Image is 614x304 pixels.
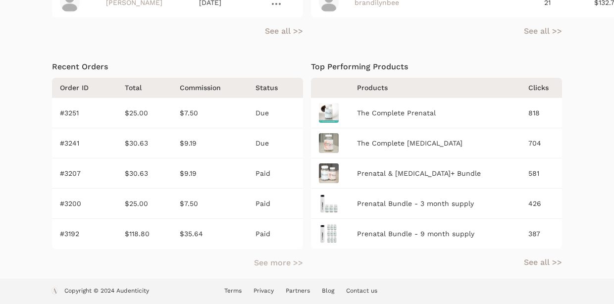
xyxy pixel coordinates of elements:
td: 704 [520,128,563,158]
td: $35.64 [176,219,247,249]
td: $118.80 [117,219,176,249]
td: Due [248,98,303,128]
a: Contact us [346,287,377,294]
td: 818 [520,98,563,128]
td: Prenatal & [MEDICAL_DATA]+ Bundle [353,158,520,189]
td: Prenatal Bundle - 9 month supply [353,219,520,249]
th: Status [248,78,303,98]
th: Commission [176,78,247,98]
td: The Complete [MEDICAL_DATA] [353,128,520,158]
td: $7.50 [176,98,247,128]
td: Paid [248,158,303,189]
h4: Recent Orders [52,61,303,73]
td: $25.00 [117,189,176,219]
td: #3241 [52,128,117,158]
a: Privacy [254,287,274,294]
td: 581 [520,158,563,189]
td: $7.50 [176,189,247,219]
td: $30.63 [117,158,176,189]
td: Paid [248,189,303,219]
th: Order ID [52,78,117,98]
td: Due [248,128,303,158]
td: $25.00 [117,98,176,128]
img: postnatalproduct4.12_300x.png.jpg [319,133,339,153]
td: $30.63 [117,128,176,158]
th: Clicks [520,78,563,98]
a: See all >> [524,25,562,37]
h4: Top Performing Products [311,61,562,73]
td: #3200 [52,189,117,219]
img: Untitled_2_300x.png.jpg [319,194,339,213]
img: bundleproduct4.12_300x.png.jpg [319,163,339,183]
a: Blog [322,287,334,294]
td: 426 [520,189,563,219]
td: Paid [248,219,303,249]
a: Partners [286,287,310,294]
td: $9.19 [176,128,247,158]
a: Terms [224,287,242,294]
a: See more >> [254,257,303,269]
td: #3192 [52,219,117,249]
th: Products [353,78,520,98]
td: 387 [520,219,563,249]
td: #3207 [52,158,117,189]
td: $9.19 [176,158,247,189]
a: See all >> [524,256,562,268]
img: Untitled_4_300x.png.jpg [319,224,339,244]
td: The Complete Prenatal [353,98,520,128]
th: Total [117,78,176,98]
p: Copyright © 2024 Audenticity [64,287,149,297]
td: #3251 [52,98,117,128]
a: See all >> [265,25,303,37]
img: 1_745b2197-a980-40de-a562-b6246ae7e87f_300x.png.jpg [319,103,339,123]
td: Prenatal Bundle - 3 month supply [353,189,520,219]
